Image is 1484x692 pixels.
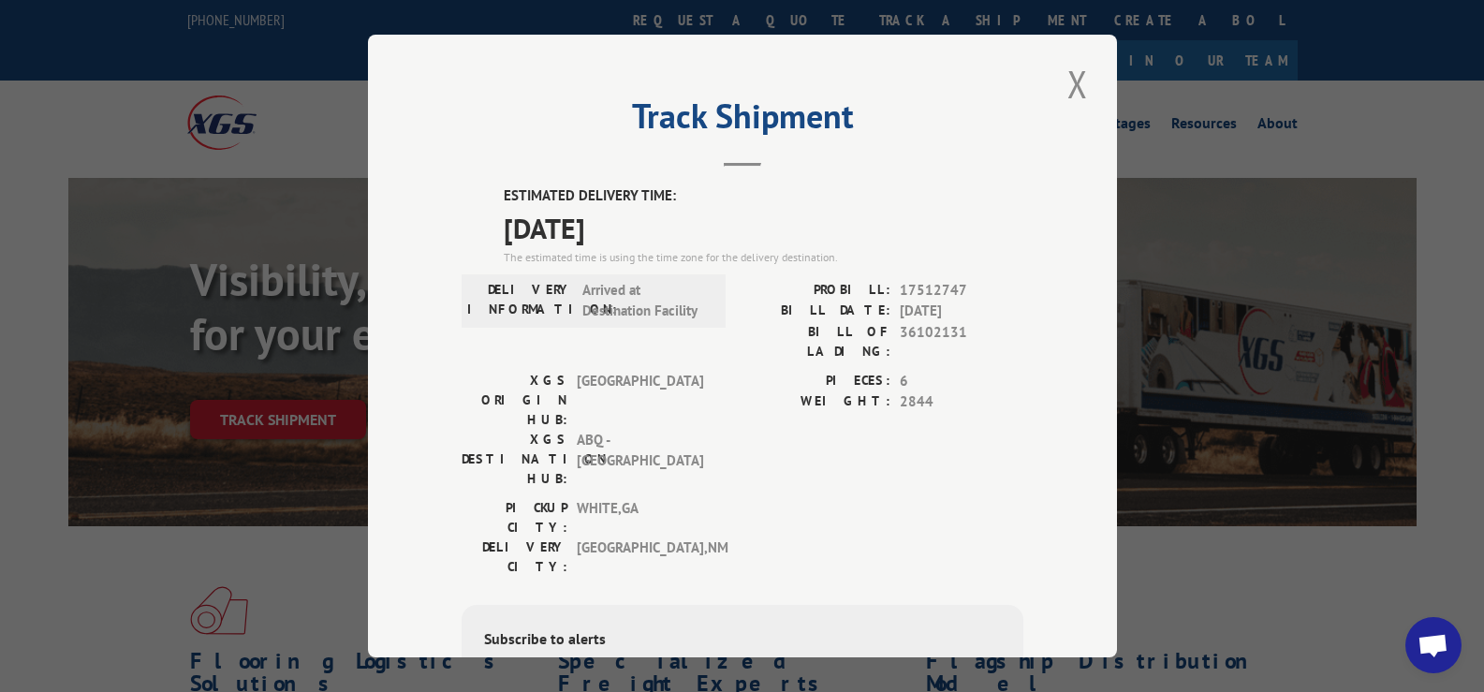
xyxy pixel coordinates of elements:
span: ABQ - [GEOGRAPHIC_DATA] [577,430,703,489]
span: [GEOGRAPHIC_DATA] [577,371,703,430]
span: [DATE] [504,207,1023,249]
span: 17512747 [900,280,1023,302]
span: WHITE , GA [577,498,703,537]
span: 36102131 [900,322,1023,361]
span: [DATE] [900,301,1023,322]
a: Open chat [1405,617,1462,673]
label: PROBILL: [742,280,890,302]
span: 6 [900,371,1023,392]
label: XGS ORIGIN HUB: [462,371,567,430]
label: DELIVERY INFORMATION: [467,280,573,322]
span: 2844 [900,391,1023,413]
label: BILL DATE: [742,301,890,322]
span: Arrived at Destination Facility [582,280,709,322]
label: BILL OF LADING: [742,322,890,361]
label: ESTIMATED DELIVERY TIME: [504,185,1023,207]
label: DELIVERY CITY: [462,537,567,577]
h2: Track Shipment [462,103,1023,139]
div: Subscribe to alerts [484,627,1001,655]
label: PICKUP CITY: [462,498,567,537]
label: PIECES: [742,371,890,392]
button: Close modal [1062,58,1094,110]
div: The estimated time is using the time zone for the delivery destination. [504,249,1023,266]
label: WEIGHT: [742,391,890,413]
label: XGS DESTINATION HUB: [462,430,567,489]
span: [GEOGRAPHIC_DATA] , NM [577,537,703,577]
